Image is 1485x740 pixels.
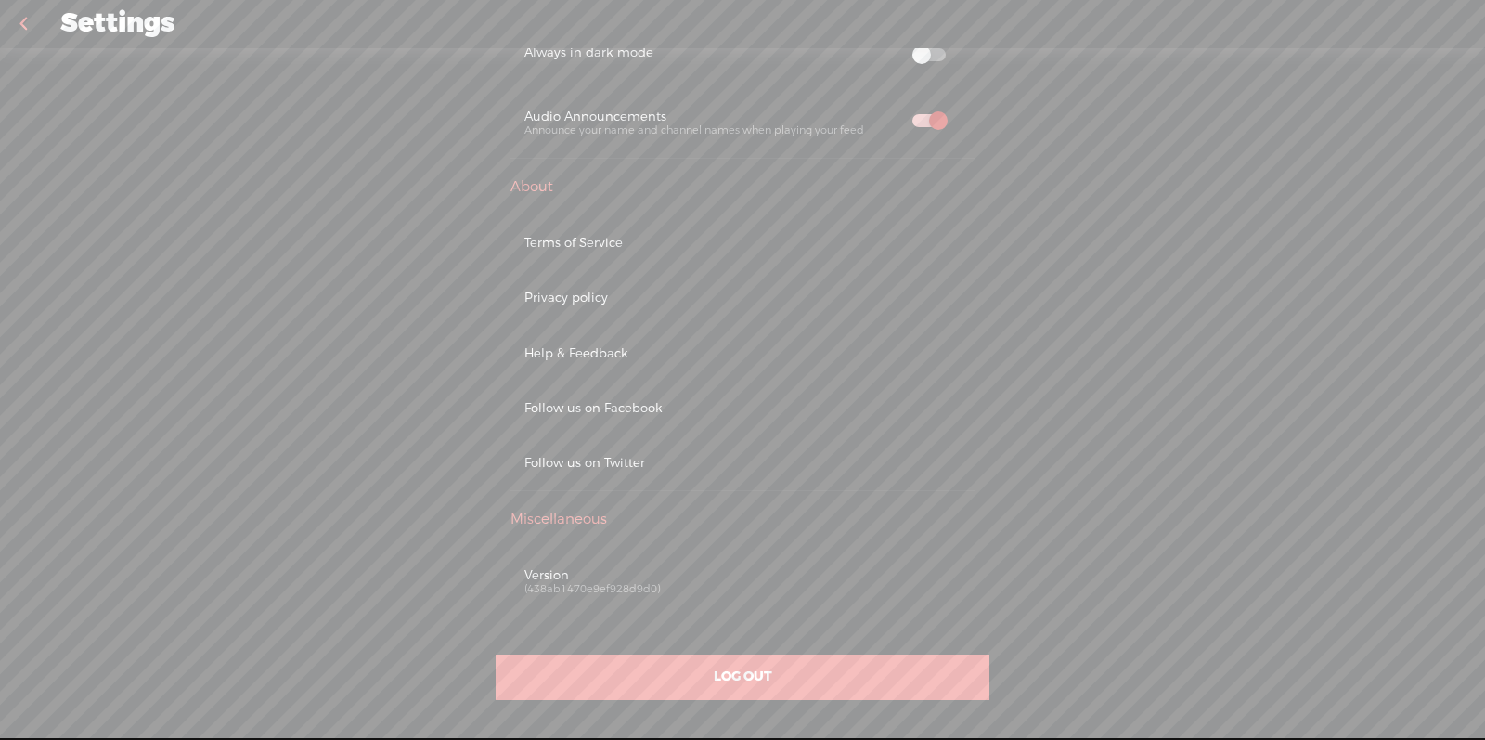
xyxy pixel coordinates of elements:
div: Always in dark mode [524,45,897,60]
div: Help & Feedback [524,345,961,361]
div: Version [524,567,961,583]
div: Miscellaneous [510,511,975,529]
div: Audio Announcements [524,109,897,124]
span: LOG OUT [714,669,772,685]
div: Terms of Service [524,235,961,251]
div: Announce your name and channel names when playing your feed [524,124,897,138]
div: Follow us on Facebook [524,400,961,416]
div: (438ab1470e9ef928d9d0) [524,583,961,597]
div: Privacy policy [524,290,961,305]
div: Follow us on Twitter [524,455,961,471]
div: About [510,178,975,197]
